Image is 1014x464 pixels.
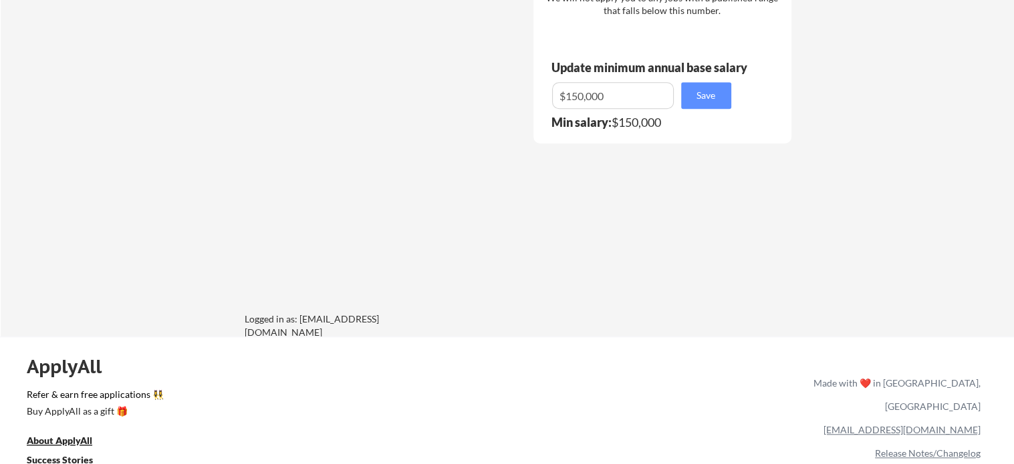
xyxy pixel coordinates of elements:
[27,433,111,450] a: About ApplyAll
[27,355,117,378] div: ApplyAll
[808,371,981,418] div: Made with ❤️ in [GEOGRAPHIC_DATA], [GEOGRAPHIC_DATA]
[27,390,534,404] a: Refer & earn free applications 👯‍♀️
[27,435,92,446] u: About ApplyAll
[551,115,612,130] strong: Min salary:
[875,447,981,459] a: Release Notes/Changelog
[681,82,731,109] button: Save
[551,116,740,128] div: $150,000
[245,312,445,338] div: Logged in as: [EMAIL_ADDRESS][DOMAIN_NAME]
[551,61,752,73] div: Update minimum annual base salary
[823,424,981,435] a: [EMAIL_ADDRESS][DOMAIN_NAME]
[27,407,160,416] div: Buy ApplyAll as a gift 🎁
[27,404,160,421] a: Buy ApplyAll as a gift 🎁
[552,82,674,109] input: E.g. $100,000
